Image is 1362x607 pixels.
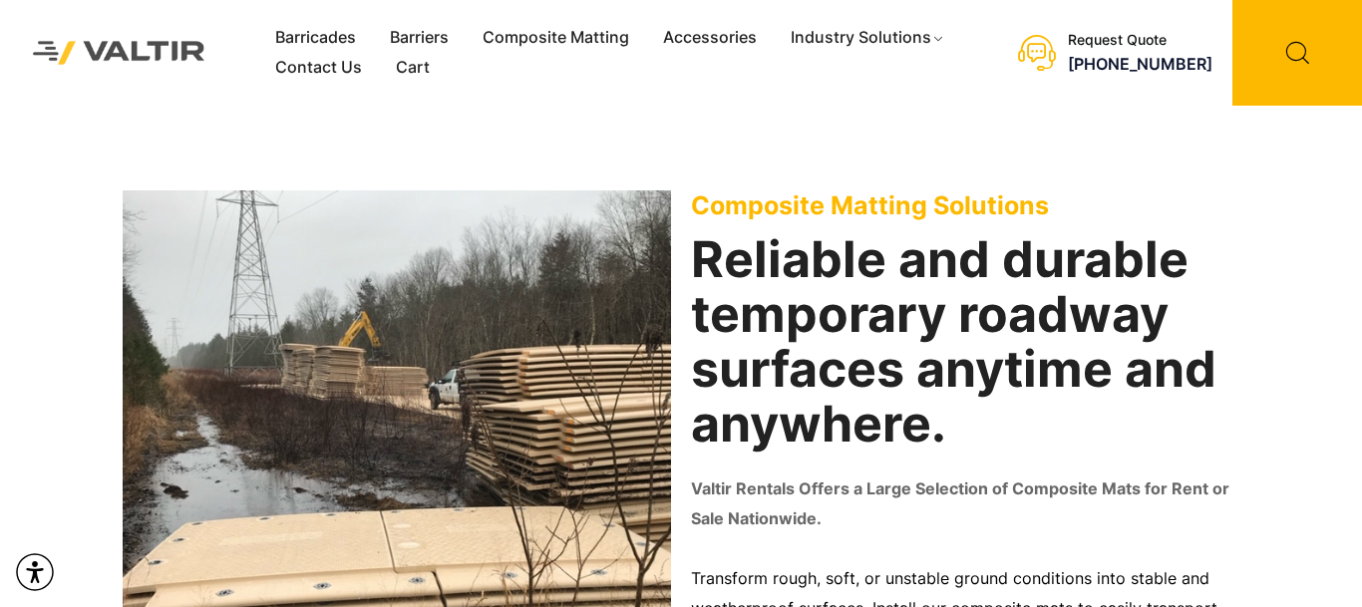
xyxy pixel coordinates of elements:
img: Valtir Rentals [15,23,223,83]
a: [PHONE_NUMBER] [1068,54,1212,74]
a: Contact Us [258,53,379,83]
h2: Reliable and durable temporary roadway surfaces anytime and anywhere. [691,232,1239,452]
p: Valtir Rentals Offers a Large Selection of Composite Mats for Rent or Sale Nationwide. [691,474,1239,534]
a: Industry Solutions [774,23,962,53]
a: Cart [379,53,447,83]
a: Composite Matting [466,23,646,53]
p: Composite Matting Solutions [691,190,1239,220]
a: Barricades [258,23,373,53]
a: Barriers [373,23,466,53]
a: Accessories [646,23,774,53]
div: Request Quote [1068,32,1212,49]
